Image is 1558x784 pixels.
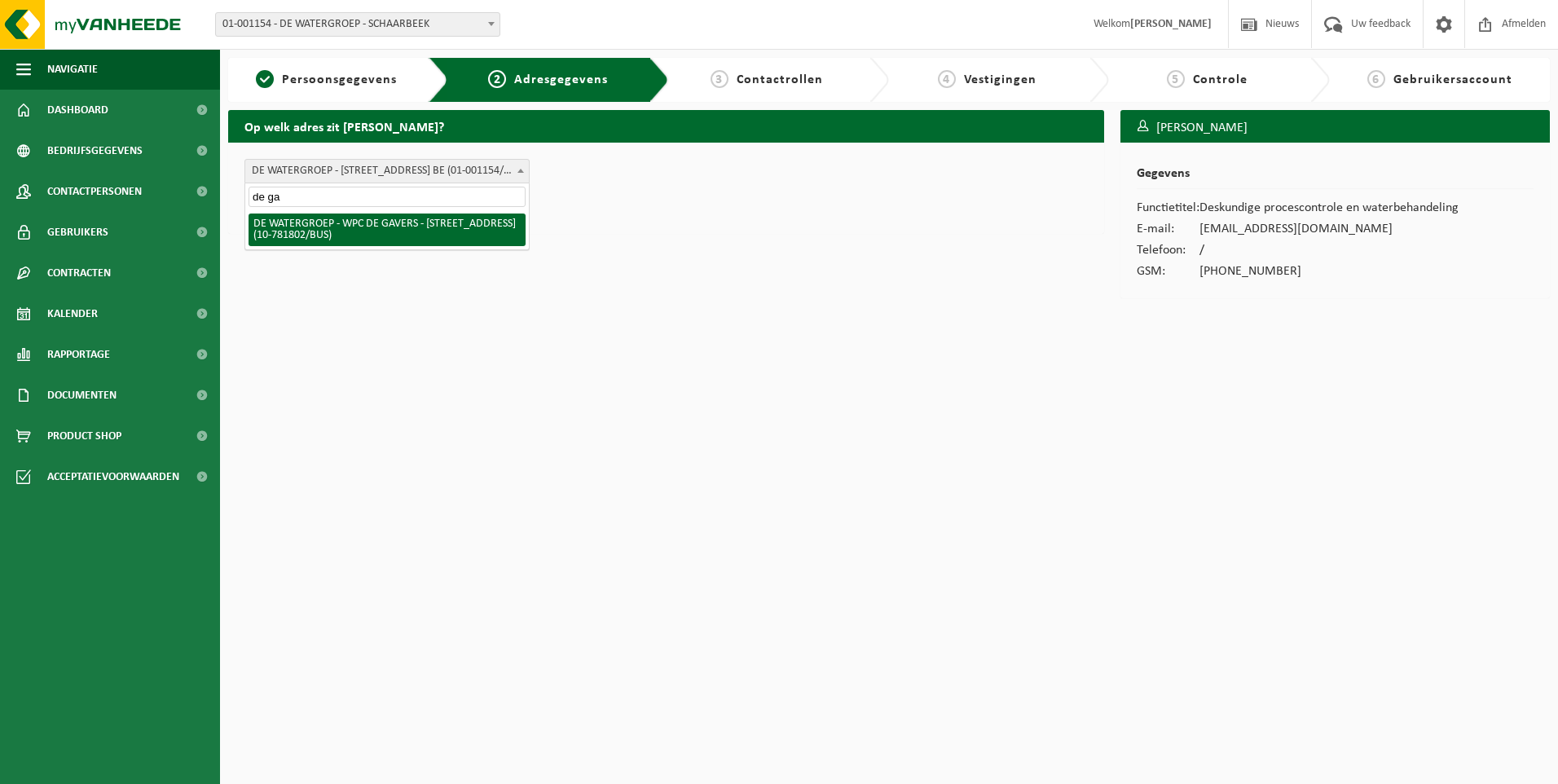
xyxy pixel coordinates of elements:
span: Navigatie [47,49,98,90]
span: Persoonsgegevens [282,73,397,86]
span: Vestigingen [964,73,1036,86]
span: DE WATERGROEP - VOORUITGANGSTRAAT 189 , 1030 SCHAARBEEK BE (01-001154/BUS) [244,159,530,183]
td: Functietitel: [1137,197,1199,218]
span: Gebruikersaccount [1393,73,1512,86]
span: 4 [938,70,956,88]
li: DE WATERGROEP - WPC DE GAVERS - [STREET_ADDRESS] (10-781802/BUS) [249,214,526,246]
td: Deskundige procescontrole en waterbehandeling [1199,197,1459,218]
span: Gebruikers [47,212,108,253]
span: Rapportage [47,334,110,375]
span: 01-001154 - DE WATERGROEP - SCHAARBEEK [215,12,500,37]
span: 5 [1167,70,1185,88]
span: Acceptatievoorwaarden [47,456,179,497]
span: DE WATERGROEP - VOORUITGANGSTRAAT 189 , 1030 SCHAARBEEK BE (01-001154/BUS) [245,160,529,183]
h3: [PERSON_NAME] [1120,110,1550,146]
span: Bedrijfsgegevens [47,130,143,171]
strong: [PERSON_NAME] [1130,18,1212,30]
span: Documenten [47,375,117,416]
span: Dashboard [47,90,108,130]
td: E-mail: [1137,218,1199,240]
span: Kalender [47,293,98,334]
td: / [1199,240,1459,261]
td: Telefoon: [1137,240,1199,261]
span: Controle [1193,73,1248,86]
td: [EMAIL_ADDRESS][DOMAIN_NAME] [1199,218,1459,240]
span: 01-001154 - DE WATERGROEP - SCHAARBEEK [216,13,500,36]
span: Contactrollen [737,73,823,86]
span: Contactpersonen [47,171,142,212]
h2: Gegevens [1137,167,1534,189]
span: 2 [488,70,506,88]
span: Adresgegevens [514,73,608,86]
h2: Op welk adres zit [PERSON_NAME]? [228,110,1104,142]
span: Product Shop [47,416,121,456]
span: Contracten [47,253,111,293]
td: GSM: [1137,261,1199,282]
span: 1 [256,70,274,88]
td: [PHONE_NUMBER] [1199,261,1459,282]
a: 1Persoonsgegevens [236,70,416,90]
span: 3 [711,70,728,88]
span: 6 [1367,70,1385,88]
